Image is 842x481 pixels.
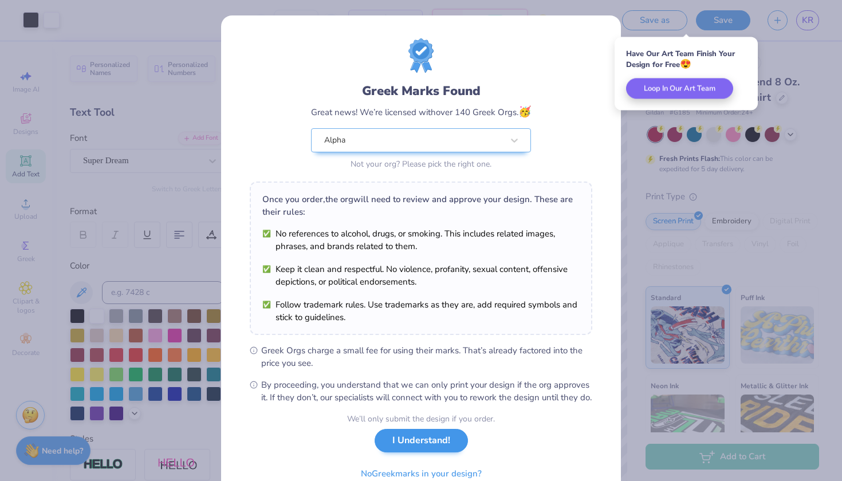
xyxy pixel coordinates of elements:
div: Not your org? Please pick the right one. [311,158,531,170]
li: Follow trademark rules. Use trademarks as they are, add required symbols and stick to guidelines. [262,298,580,324]
div: Have Our Art Team Finish Your Design for Free [626,49,746,70]
li: No references to alcohol, drugs, or smoking. This includes related images, phrases, and brands re... [262,227,580,253]
div: Great news! We’re licensed with over 140 Greek Orgs. [311,104,531,120]
div: Greek Marks Found [311,82,531,100]
img: license-marks-badge.png [408,38,434,73]
button: I Understand! [375,429,468,452]
span: 🥳 [518,105,531,119]
span: Greek Orgs charge a small fee for using their marks. That’s already factored into the price you see. [261,344,592,369]
span: 😍 [680,58,691,70]
li: Keep it clean and respectful. No violence, profanity, sexual content, offensive depictions, or po... [262,263,580,288]
div: We’ll only submit the design if you order. [347,413,495,425]
span: By proceeding, you understand that we can only print your design if the org approves it. If they ... [261,379,592,404]
div: Once you order, the org will need to review and approve your design. These are their rules: [262,193,580,218]
button: Loop In Our Art Team [626,78,733,99]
